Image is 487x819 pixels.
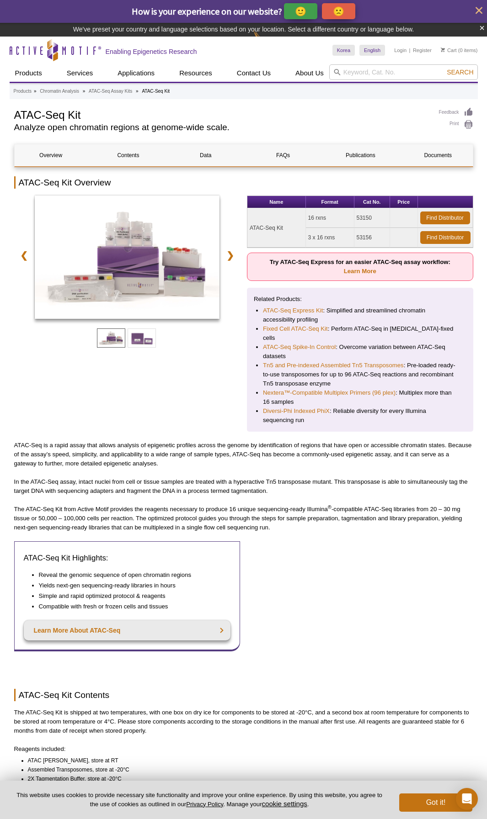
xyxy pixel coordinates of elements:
a: Publications [324,144,397,166]
p: The ATAC-Seq Kit from Active Motif provides the reagents necessary to produce 16 unique sequencin... [14,505,473,532]
li: Reveal the genomic sequence of open chromatin regions [39,571,222,580]
a: Services [61,64,99,82]
a: Products [14,87,32,95]
li: : Overcome variation between ATAC-Seq datasets [263,343,457,361]
li: » [136,89,139,94]
a: Login [394,47,407,53]
p: 🙂 [295,5,306,17]
a: Diversi-Phi Indexed PhiX [263,407,330,416]
li: Yields next-gen sequencing-ready libraries in hours [39,581,222,590]
h2: Analyze open chromatin regions at genome-wide scale. [14,123,430,132]
div: Open Intercom Messenger [456,788,478,810]
a: Tn5 and Pre-indexed Assembled Tn5 Transposomes [263,361,404,370]
button: × [479,23,485,33]
a: Data [169,144,242,166]
a: Learn More About ATAC-Seq [24,620,231,640]
span: How is your experience on our website? [132,5,282,17]
a: Find Distributor [420,231,471,244]
iframe: Intro to ATAC-Seq: Method overview and comparison to ChIP-Seq [247,541,473,668]
th: Price [390,196,418,208]
a: Overview [15,144,87,166]
a: Products [10,64,48,82]
button: close [473,5,485,16]
li: Simple and rapid optimized protocol & reagents [39,592,222,601]
sup: ® [328,504,332,510]
a: Find Distributor [420,211,470,224]
a: Resources [174,64,218,82]
li: : Simplified and streamlined chromatin accessibility profiling [263,306,457,324]
a: Feedback [439,107,473,117]
td: ATAC-Seq Kit [247,208,306,248]
li: : Reliable diversity for every Illumina sequencing run [263,407,457,425]
p: 🙁 [333,5,344,17]
li: Compatible with fresh or frozen cells and tissues [39,602,222,611]
h2: ATAC-Seq Kit Contents [14,689,473,701]
p: Related Products: [254,295,466,304]
li: ATAC-Seq Kit [142,89,170,94]
p: The ATAC-Seq Kit is shipped at two temperatures, with one box on dry ice for components to be sto... [14,708,473,735]
p: Reagents included: [14,745,473,754]
p: ATAC-Seq is a rapid assay that allows analysis of epigenetic profiles across the genome by identi... [14,441,473,468]
a: ❮ [14,245,34,266]
a: ATAC-Seq Assay Kits [89,87,132,95]
a: FAQs [246,144,319,166]
li: 2X Tagmentation Buffer, store at -20°C [28,774,465,783]
a: ATAC-Seq Express Kit [263,306,323,315]
li: (0 items) [441,45,478,56]
li: : Perform ATAC-Seq in [MEDICAL_DATA]-fixed cells [263,324,457,343]
h2: Enabling Epigenetics Research [106,48,197,56]
li: | [409,45,411,56]
th: Name [247,196,306,208]
li: Assembled Transposomes, store at -20°C [28,765,465,774]
button: Got it! [399,793,472,812]
a: Applications [112,64,160,82]
a: ❯ [220,245,240,266]
li: ATAC [PERSON_NAME], store at RT [28,756,465,765]
li: » [34,89,37,94]
td: 3 x 16 rxns [306,228,354,248]
button: Search [444,68,476,76]
a: Learn More [344,268,376,275]
img: Change Here [253,30,278,51]
strong: Try ATAC-Seq Express for an easier ATAC-Seq assay workflow: [270,259,450,275]
span: Search [447,69,473,76]
a: Chromatin Analysis [40,87,79,95]
td: 16 rxns [306,208,354,228]
input: Keyword, Cat. No. [329,64,478,80]
p: This website uses cookies to provide necessary site functionality and improve your online experie... [15,791,384,808]
img: Your Cart [441,48,445,52]
a: ATAC-Seq Spike-In Control [263,343,336,352]
a: Privacy Policy [186,801,223,808]
td: 53156 [354,228,390,248]
a: Korea [332,45,355,56]
th: Cat No. [354,196,390,208]
a: Cart [441,47,457,53]
a: Nextera™-Compatible Multiplex Primers (96 plex) [263,388,396,397]
a: Register [413,47,432,53]
a: Fixed Cell ATAC-Seq Kit [263,324,328,333]
a: ATAC-Seq Kit [35,196,220,322]
td: 53150 [354,208,390,228]
button: cookie settings [262,800,307,808]
img: ATAC-Seq Kit [35,196,220,319]
li: » [83,89,86,94]
th: Format [306,196,354,208]
li: : Multiplex more than 16 samples [263,388,457,407]
h2: ATAC-Seq Kit Overview [14,176,473,189]
p: In the ATAC-Seq assay, intact nuclei from cell or tissue samples are treated with a hyperactive T... [14,477,473,496]
a: English [359,45,385,56]
h1: ATAC-Seq Kit [14,107,430,121]
a: About Us [290,64,329,82]
a: Contents [92,144,165,166]
li: : Pre-loaded ready-to-use transposomes for up to 96 ATAC-Seq reactions and recombinant Tn5 transp... [263,361,457,388]
a: Print [439,120,473,130]
h3: ATAC-Seq Kit Highlights: [24,553,231,564]
a: Documents [401,144,474,166]
a: Contact Us [231,64,276,82]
